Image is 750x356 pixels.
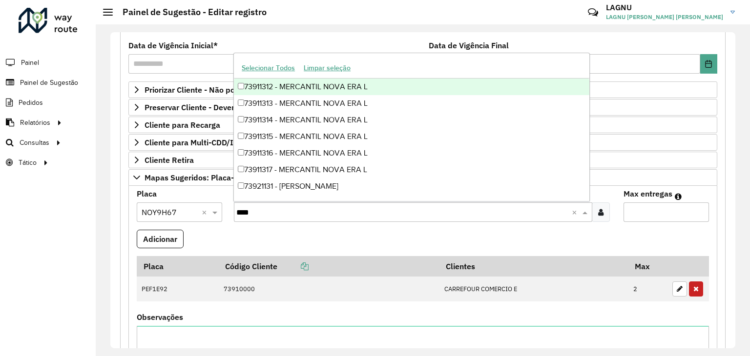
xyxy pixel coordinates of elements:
[128,169,717,186] a: Mapas Sugeridos: Placa-Cliente
[20,78,78,88] span: Painel de Sugestão
[20,138,49,148] span: Consultas
[439,277,628,302] td: CARREFOUR COMERCIO E
[277,261,309,271] a: Copiar
[19,158,37,168] span: Tático
[128,99,717,116] a: Preservar Cliente - Devem ficar no buffer, não roteirizar
[137,311,183,323] label: Observações
[145,121,220,129] span: Cliente para Recarga
[234,95,589,112] div: 73911313 - MERCANTIL NOVA ERA L
[237,60,299,76] button: Selecionar Todos
[218,256,439,277] th: Código Cliente
[234,128,589,145] div: 73911315 - MERCANTIL NOVA ERA L
[234,145,589,161] div: 73911316 - MERCANTIL NOVA ERA L
[21,58,39,68] span: Painel
[628,277,667,302] td: 2
[439,256,628,277] th: Clientes
[128,81,717,98] a: Priorizar Cliente - Não podem ficar no buffer
[128,117,717,133] a: Cliente para Recarga
[137,256,218,277] th: Placa
[145,103,343,111] span: Preservar Cliente - Devem ficar no buffer, não roteirizar
[606,3,723,12] h3: LAGNU
[145,138,282,146] span: Cliente para Multi-CDD/Internalização
[20,118,50,128] span: Relatórios
[145,86,304,94] span: Priorizar Cliente - Não podem ficar no buffer
[145,156,194,164] span: Cliente Retira
[19,98,43,108] span: Pedidos
[234,195,589,211] div: 73951131 - [PERSON_NAME]
[202,206,210,218] span: Clear all
[628,256,667,277] th: Max
[234,178,589,195] div: 73921131 - [PERSON_NAME]
[700,54,717,74] button: Choose Date
[299,60,355,76] button: Limpar seleção
[234,161,589,178] div: 73911317 - MERCANTIL NOVA ERA L
[429,40,509,51] label: Data de Vigência Final
[128,134,717,151] a: Cliente para Multi-CDD/Internalização
[572,206,580,218] span: Clear all
[606,13,723,21] span: LAGNU [PERSON_NAME] [PERSON_NAME]
[234,112,589,128] div: 73911314 - MERCANTIL NOVA ERA L
[624,188,672,199] label: Max entregas
[137,188,157,199] label: Placa
[218,277,439,302] td: 73910000
[145,174,259,181] span: Mapas Sugeridos: Placa-Cliente
[137,230,184,248] button: Adicionar
[234,79,589,95] div: 73911312 - MERCANTIL NOVA ERA L
[675,193,682,200] em: Máximo de clientes que serão colocados na mesma rota com os clientes informados
[137,277,218,302] td: PEF1E92
[113,7,267,18] h2: Painel de Sugestão - Editar registro
[583,2,604,23] a: Contato Rápido
[233,53,590,201] ng-dropdown-panel: Options list
[128,40,218,51] label: Data de Vigência Inicial
[128,152,717,168] a: Cliente Retira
